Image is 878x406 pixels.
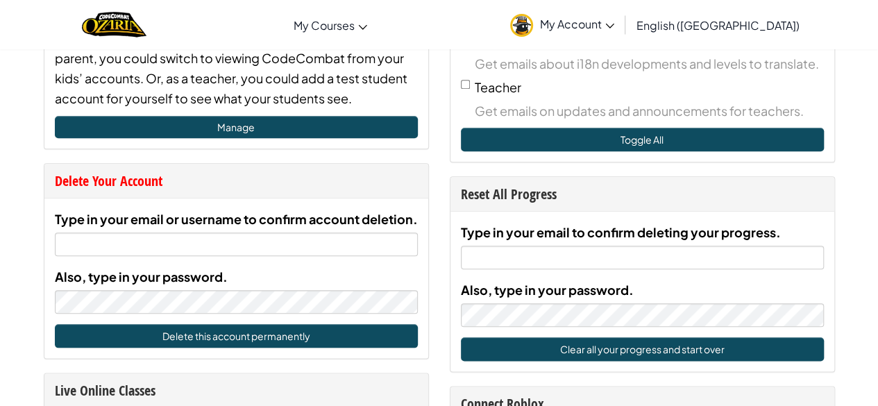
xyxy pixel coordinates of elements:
span: Get emails on updates and announcements for teachers. [475,101,824,121]
button: Toggle All [461,128,824,151]
a: English ([GEOGRAPHIC_DATA]) [630,6,807,44]
a: My Account [503,3,621,46]
label: Also, type in your password. [55,267,228,287]
span: Get emails about i18n developments and levels to translate. [475,53,824,74]
div: Delete Your Account [55,171,418,191]
div: Reset All Progress [461,184,824,204]
a: Ozaria by CodeCombat logo [82,10,146,39]
label: Type in your email to confirm deleting your progress. [461,222,781,242]
label: Also, type in your password. [461,280,634,300]
img: avatar [510,14,533,37]
button: Clear all your progress and start over [461,337,824,361]
a: Manage [55,116,418,138]
div: Add connections between different CodeCombat accounts to be able to quickly switch between them. ... [55,8,418,108]
span: Teacher [475,79,521,95]
label: Type in your email or username to confirm account deletion. [55,209,418,229]
span: English ([GEOGRAPHIC_DATA]) [636,18,800,33]
img: Home [82,10,146,39]
button: Delete this account permanently [55,324,418,348]
a: My Courses [287,6,374,44]
div: Live Online Classes [55,380,418,400]
span: My Account [540,17,614,31]
span: My Courses [294,18,355,33]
